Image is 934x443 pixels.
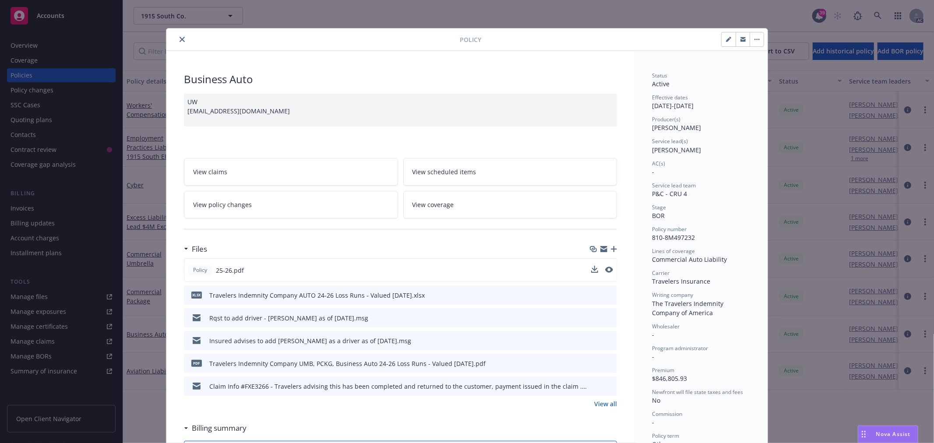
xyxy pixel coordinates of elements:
[652,168,654,176] span: -
[858,426,869,443] div: Drag to move
[412,200,454,209] span: View coverage
[652,247,695,255] span: Lines of coverage
[652,255,727,264] span: Commercial Auto Liability
[191,266,209,274] span: Policy
[652,396,660,404] span: No
[216,266,244,275] span: 25-26.pdf
[652,80,670,88] span: Active
[592,359,599,368] button: download file
[193,167,227,176] span: View claims
[652,418,654,426] span: -
[192,422,247,434] h3: Billing summary
[652,323,680,330] span: Wholesaler
[184,422,247,434] div: Billing summary
[192,243,207,255] h3: Files
[652,432,679,439] span: Policy term
[652,330,654,339] span: -
[592,382,599,391] button: download file
[591,266,598,273] button: download file
[652,116,680,123] span: Producer(s)
[652,146,701,154] span: [PERSON_NAME]
[606,313,613,323] button: preview file
[209,382,588,391] div: Claim Info #FXE3266 - Travelers advising this has been completed and returned to the customer, pa...
[191,360,202,366] span: pdf
[592,313,599,323] button: download file
[652,299,725,317] span: The Travelers Indemnity Company of America
[652,123,701,132] span: [PERSON_NAME]
[652,190,687,198] span: P&C - CRU 4
[652,410,682,418] span: Commission
[652,225,687,233] span: Policy number
[652,366,674,374] span: Premium
[592,291,599,300] button: download file
[460,35,481,44] span: Policy
[403,191,617,218] a: View coverage
[209,336,411,345] div: Insured advises to add [PERSON_NAME] as a driver as of [DATE].msg
[412,167,476,176] span: View scheduled items
[184,243,207,255] div: Files
[652,345,708,352] span: Program administrator
[652,160,665,167] span: AC(s)
[184,72,617,87] div: Business Auto
[191,292,202,298] span: xlsx
[184,94,617,127] div: UW [EMAIL_ADDRESS][DOMAIN_NAME]
[652,94,750,110] div: [DATE] - [DATE]
[606,359,613,368] button: preview file
[652,374,687,383] span: $846,805.93
[184,191,398,218] a: View policy changes
[606,382,613,391] button: preview file
[652,137,688,145] span: Service lead(s)
[605,267,613,273] button: preview file
[193,200,252,209] span: View policy changes
[652,388,743,396] span: Newfront will file state taxes and fees
[209,313,368,323] div: Rqst to add driver - [PERSON_NAME] as of [DATE].msg
[652,182,696,189] span: Service lead team
[652,94,688,101] span: Effective dates
[652,277,710,285] span: Travelers Insurance
[592,336,599,345] button: download file
[209,359,486,368] div: Travelers Indemnity Company UMB, PCKG, Business Auto 24-26 Loss Runs - Valued [DATE].pdf
[605,266,613,275] button: preview file
[403,158,617,186] a: View scheduled items
[652,204,666,211] span: Stage
[594,399,617,408] a: View all
[876,430,911,438] span: Nova Assist
[652,269,670,277] span: Carrier
[209,291,425,300] div: Travelers Indemnity Company AUTO 24-26 Loss Runs - Valued [DATE].xlsx
[184,158,398,186] a: View claims
[652,291,693,299] span: Writing company
[177,34,187,45] button: close
[858,425,918,443] button: Nova Assist
[652,211,665,220] span: BOR
[652,72,667,79] span: Status
[652,233,695,242] span: 810-8M497232
[591,266,598,275] button: download file
[606,291,613,300] button: preview file
[606,336,613,345] button: preview file
[652,352,654,361] span: -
